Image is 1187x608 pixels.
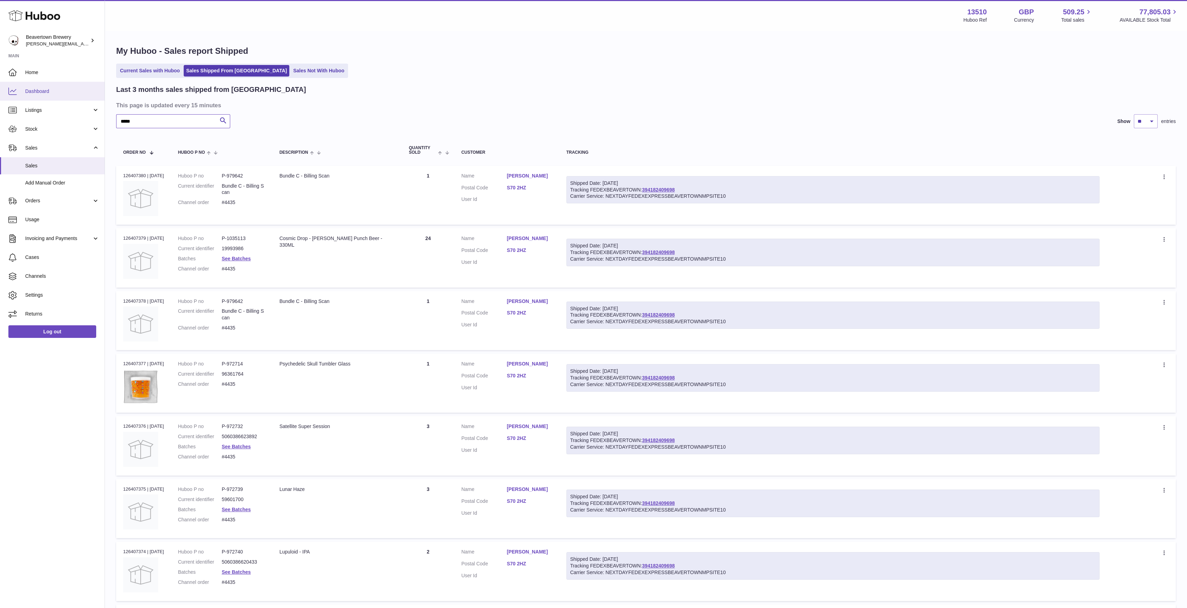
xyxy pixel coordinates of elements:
a: See Batches [222,507,251,512]
dt: Current identifier [178,245,222,252]
div: Tracking FEDEXBEAVERTOWN: [566,552,1100,580]
a: [PERSON_NAME] [507,173,552,179]
dt: Batches [178,569,222,576]
a: 394182409698 [642,500,674,506]
div: Shipped Date: [DATE] [570,180,1096,187]
a: [PERSON_NAME] [507,235,552,242]
div: 126407374 | [DATE] [123,549,164,555]
dt: User Id [461,384,507,391]
a: 394182409698 [642,563,674,569]
a: [PERSON_NAME] [507,423,552,430]
div: Bundle C - Billing Scan [280,298,395,305]
dt: Current identifier [178,371,222,377]
label: Show [1117,118,1130,125]
h2: Last 3 months sales shipped from [GEOGRAPHIC_DATA] [116,85,306,94]
dd: 5060386623892 [222,433,266,440]
div: Cosmic Drop - [PERSON_NAME] Punch Beer - 330ML [280,235,395,248]
dd: #4435 [222,381,266,388]
dd: #4435 [222,325,266,331]
dt: Channel order [178,199,222,206]
dt: User Id [461,321,507,328]
div: Shipped Date: [DATE] [570,430,1096,437]
dt: Channel order [178,579,222,586]
span: Settings [25,292,99,298]
dt: Current identifier [178,496,222,503]
a: Log out [8,325,96,338]
div: Lunar Haze [280,486,395,493]
span: Orders [25,197,92,204]
a: 394182409698 [642,437,674,443]
dt: Huboo P no [178,423,222,430]
div: Carrier Service: NEXTDAYFEDEXEXPRESSBEAVERTOWNMPSITE10 [570,193,1096,200]
dd: P-1035113 [222,235,266,242]
dt: Channel order [178,325,222,331]
td: 1 [402,166,454,225]
dt: Batches [178,443,222,450]
dt: Name [461,361,507,369]
div: Shipped Date: [DATE] [570,556,1096,563]
dt: Current identifier [178,308,222,321]
img: Matthew.McCormack@beavertownbrewery.co.uk [8,35,19,46]
img: no-photo.jpg [123,432,158,467]
span: Total sales [1061,17,1092,23]
span: [PERSON_NAME][EMAIL_ADDRESS][PERSON_NAME][DOMAIN_NAME] [26,41,178,46]
a: S70 2HZ [507,560,552,567]
dd: P-972740 [222,549,266,555]
a: S70 2HZ [507,372,552,379]
dd: #4435 [222,516,266,523]
dt: User Id [461,259,507,266]
dt: Huboo P no [178,486,222,493]
span: entries [1161,118,1176,125]
dt: Huboo P no [178,173,222,179]
a: S70 2HZ [507,498,552,505]
dd: Bundle C - Billing Scan [222,183,266,196]
dt: Channel order [178,381,222,388]
dt: Name [461,173,507,181]
a: Sales Not With Huboo [291,65,347,77]
img: no-photo.jpg [123,181,158,216]
span: 509.25 [1063,7,1084,17]
div: Shipped Date: [DATE] [570,305,1096,312]
span: Invoicing and Payments [25,235,92,242]
dd: P-972739 [222,486,266,493]
div: Carrier Service: NEXTDAYFEDEXEXPRESSBEAVERTOWNMPSITE10 [570,507,1096,513]
a: S70 2HZ [507,435,552,442]
dt: Postal Code [461,498,507,506]
img: beavertown-brewery-psychedelic-tumbler-glass_833d0b27-4866-49f0-895d-c202ab10c88f.png [123,369,158,404]
td: 2 [402,542,454,601]
dt: Name [461,298,507,306]
dt: Huboo P no [178,235,222,242]
div: Tracking FEDEXBEAVERTOWN: [566,239,1100,266]
dt: Name [461,235,507,244]
dd: P-979642 [222,298,266,305]
span: AVAILABLE Stock Total [1119,17,1179,23]
dt: Batches [178,506,222,513]
a: See Batches [222,569,251,575]
dd: 96361764 [222,371,266,377]
dd: 5060386620433 [222,559,266,565]
span: Add Manual Order [25,180,99,186]
div: Customer [461,150,552,155]
td: 24 [402,228,454,287]
span: Cases [25,254,99,261]
div: Huboo Ref [963,17,987,23]
td: 1 [402,354,454,413]
div: Carrier Service: NEXTDAYFEDEXEXPRESSBEAVERTOWNMPSITE10 [570,318,1096,325]
a: S70 2HZ [507,310,552,316]
span: Returns [25,311,99,317]
img: no-photo.jpg [123,557,158,592]
h3: This page is updated every 15 minutes [116,101,1174,109]
dt: Current identifier [178,559,222,565]
div: 126407377 | [DATE] [123,361,164,367]
div: Tracking FEDEXBEAVERTOWN: [566,427,1100,454]
div: Tracking FEDEXBEAVERTOWN: [566,364,1100,392]
div: Shipped Date: [DATE] [570,493,1096,500]
a: See Batches [222,444,251,449]
dd: #4435 [222,266,266,272]
a: Sales Shipped From [GEOGRAPHIC_DATA] [184,65,289,77]
div: 126407379 | [DATE] [123,235,164,241]
div: Carrier Service: NEXTDAYFEDEXEXPRESSBEAVERTOWNMPSITE10 [570,444,1096,450]
div: Tracking FEDEXBEAVERTOWN: [566,490,1100,517]
dt: User Id [461,196,507,203]
div: 126407380 | [DATE] [123,173,164,179]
